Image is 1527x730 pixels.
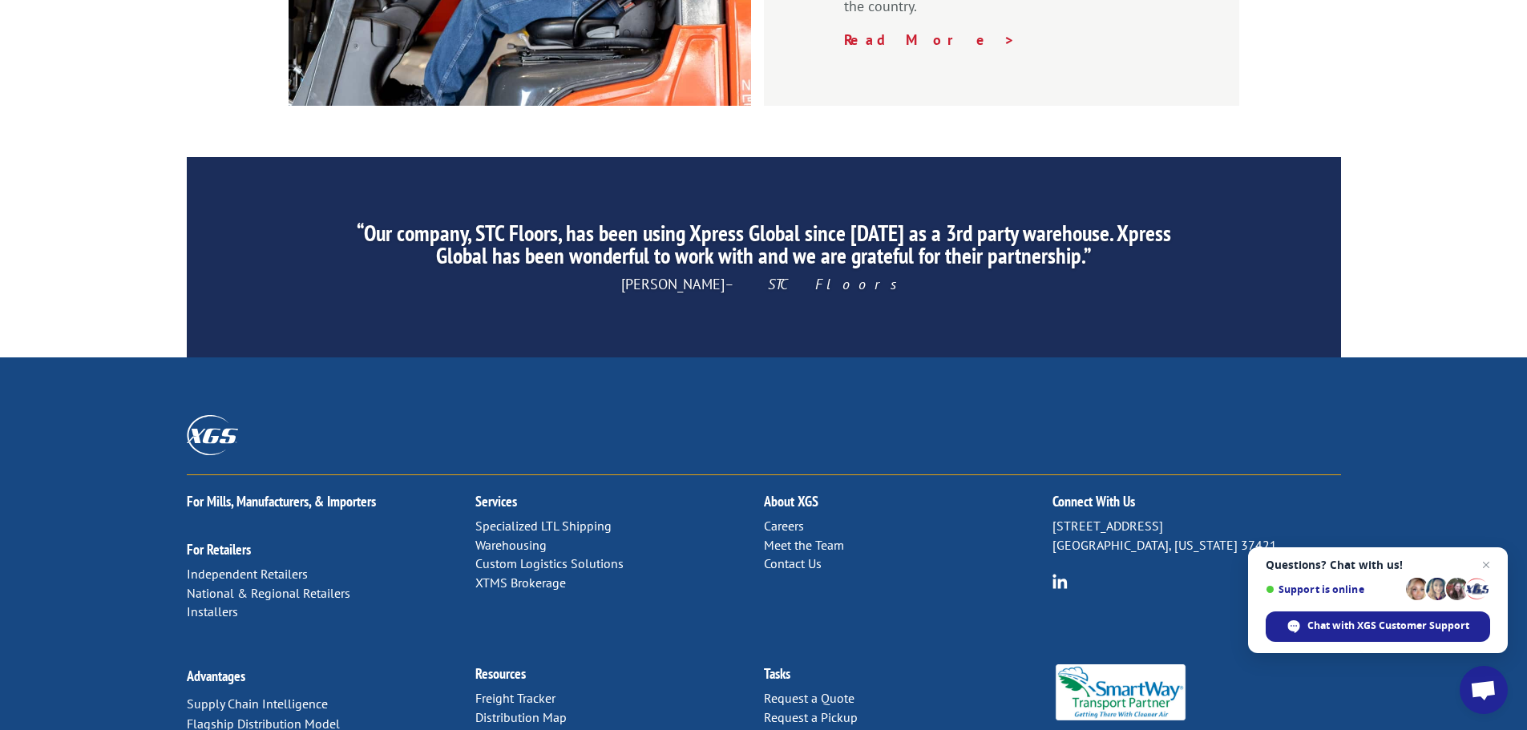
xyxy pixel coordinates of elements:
a: Distribution Map [475,709,567,725]
span: Support is online [1266,583,1400,595]
h2: “Our company, STC Floors, has been using Xpress Global since [DATE] as a 3rd party warehouse. Xpr... [337,222,1190,275]
p: [STREET_ADDRESS] [GEOGRAPHIC_DATA], [US_STATE] 37421 [1052,517,1341,555]
div: Chat with XGS Customer Support [1266,611,1490,642]
a: Freight Tracker [475,690,555,706]
a: Supply Chain Intelligence [187,696,328,712]
a: About XGS [764,492,818,510]
a: Advantages [187,667,245,685]
a: Request a Quote [764,690,854,706]
a: For Retailers [187,540,251,559]
a: Custom Logistics Solutions [475,555,624,571]
a: Request a Pickup [764,709,858,725]
a: XTMS Brokerage [475,575,566,591]
h2: Connect With Us [1052,494,1341,517]
a: Installers [187,603,238,619]
img: XGS_Logos_ALL_2024_All_White [187,415,238,454]
a: Careers [764,518,804,534]
a: Resources [475,664,526,683]
img: Smartway_Logo [1052,664,1190,720]
span: Close chat [1477,555,1496,575]
span: [PERSON_NAME] [621,275,907,293]
div: Open chat [1460,666,1508,714]
a: Read More > [844,30,1016,49]
a: Independent Retailers [187,566,308,582]
em: – STC Floors [725,275,907,293]
a: Warehousing [475,537,547,553]
h2: Tasks [764,667,1052,689]
a: National & Regional Retailers [187,585,350,601]
a: Contact Us [764,555,822,571]
a: Services [475,492,517,510]
span: Questions? Chat with us! [1266,559,1490,571]
a: For Mills, Manufacturers, & Importers [187,492,376,510]
span: Chat with XGS Customer Support [1307,619,1469,633]
img: group-6 [1052,574,1068,589]
a: Meet the Team [764,537,844,553]
a: Specialized LTL Shipping [475,518,612,534]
